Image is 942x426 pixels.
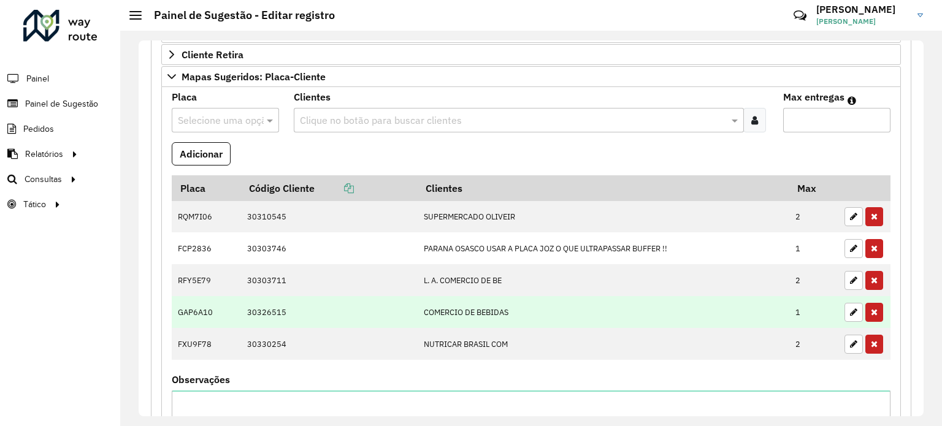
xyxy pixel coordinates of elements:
[417,264,789,296] td: L. A. COMERCIO DE BE
[787,2,813,29] a: Contato Rápido
[25,173,62,186] span: Consultas
[23,198,46,211] span: Tático
[789,264,838,296] td: 2
[417,296,789,328] td: COMERCIO DE BEBIDAS
[240,232,417,264] td: 30303746
[172,89,197,104] label: Placa
[848,96,856,105] em: Máximo de clientes que serão colocados na mesma rota com os clientes informados
[25,97,98,110] span: Painel de Sugestão
[417,232,789,264] td: PARANA OSASCO USAR A PLACA JOZ O QUE ULTRAPASSAR BUFFER !!
[240,296,417,328] td: 30326515
[142,9,335,22] h2: Painel de Sugestão - Editar registro
[294,89,331,104] label: Clientes
[172,296,240,328] td: GAP6A10
[172,201,240,233] td: RQM7I06
[172,328,240,360] td: FXU9F78
[315,182,354,194] a: Copiar
[25,148,63,161] span: Relatórios
[240,264,417,296] td: 30303711
[161,66,901,87] a: Mapas Sugeridos: Placa-Cliente
[789,175,838,201] th: Max
[172,372,230,387] label: Observações
[417,175,789,201] th: Clientes
[172,175,240,201] th: Placa
[417,201,789,233] td: SUPERMERCADO OLIVEIR
[23,123,54,135] span: Pedidos
[240,328,417,360] td: 30330254
[161,44,901,65] a: Cliente Retira
[816,16,908,27] span: [PERSON_NAME]
[182,50,243,59] span: Cliente Retira
[172,264,240,296] td: RFY5E79
[172,142,231,165] button: Adicionar
[26,72,49,85] span: Painel
[182,72,326,82] span: Mapas Sugeridos: Placa-Cliente
[417,328,789,360] td: NUTRICAR BRASIL COM
[783,89,844,104] label: Max entregas
[789,201,838,233] td: 2
[789,296,838,328] td: 1
[240,201,417,233] td: 30310545
[172,232,240,264] td: FCP2836
[789,232,838,264] td: 1
[789,328,838,360] td: 2
[816,4,908,15] h3: [PERSON_NAME]
[240,175,417,201] th: Código Cliente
